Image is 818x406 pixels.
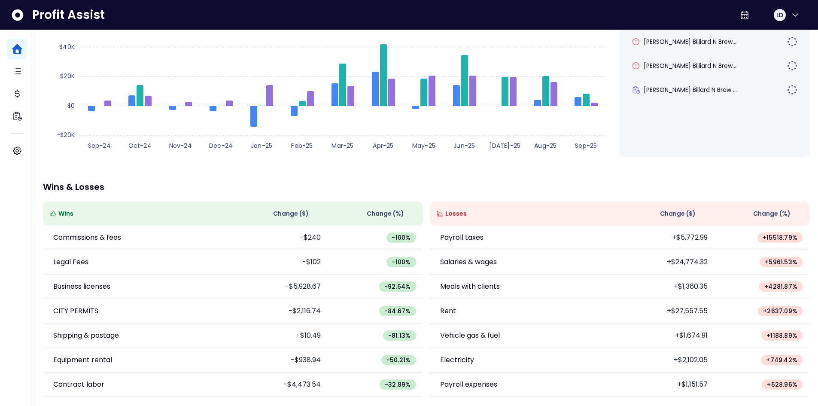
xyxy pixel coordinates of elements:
text: Sep-24 [88,141,111,150]
span: [PERSON_NAME] Billard N Brew ... [644,85,737,94]
span: Losses [445,209,467,218]
span: Wins [58,209,73,218]
text: [DATE]-25 [489,141,520,150]
span: -50.21 % [386,356,411,364]
span: + 1188.89 % [766,331,797,340]
text: Jan-25 [251,141,272,150]
text: Aug-25 [534,141,556,150]
text: Nov-24 [169,141,192,150]
text: Oct-24 [128,141,152,150]
p: Vehicle gas & fuel [440,330,500,341]
span: -84.67 % [384,307,411,315]
span: + 15518.79 % [763,233,797,242]
span: + 2637.09 % [763,307,797,315]
p: Rent [440,306,456,316]
td: -$2,116.74 [233,299,328,324]
img: Not yet Started [787,85,797,95]
td: -$10.49 [233,324,328,348]
td: +$1,674.91 [620,324,715,348]
p: Equipment rental [53,355,112,365]
p: CITY PERMITS [53,306,98,316]
td: +$2,102.05 [620,348,715,372]
text: $20K [60,72,75,80]
p: Electricity [440,355,474,365]
text: Feb-25 [291,141,313,150]
td: +$5,772.99 [620,226,715,250]
span: Change ( $ ) [660,209,696,218]
span: + 4281.87 % [764,282,797,291]
text: May-25 [412,141,435,150]
td: -$240 [233,226,328,250]
p: Wins & Losses [43,183,809,191]
p: Salaries & wages [440,257,497,267]
td: -$4,473.54 [233,372,328,397]
td: -$938.94 [233,348,328,372]
text: Sep-25 [575,141,597,150]
td: +$24,774.32 [620,250,715,275]
text: Mar-25 [331,141,353,150]
td: +$1,151.57 [620,372,715,397]
span: [PERSON_NAME] Billiard N Brew... [644,61,736,70]
span: Change ( $ ) [273,209,309,218]
span: -100 % [392,233,411,242]
text: Dec-24 [209,141,233,150]
span: -100 % [392,258,411,266]
p: Commissions & fees [53,232,121,243]
td: +$1,360.35 [620,275,715,299]
text: Apr-25 [373,141,393,150]
span: [PERSON_NAME] Billiard N Brew... [644,37,736,46]
span: LD [776,11,783,19]
p: Meals with clients [440,281,500,292]
td: +$27,557.55 [620,299,715,324]
img: Not yet Started [787,61,797,71]
text: $0 [67,101,75,110]
p: Payroll taxes [440,232,484,243]
text: -$20K [57,131,75,139]
span: + 5961.53 % [765,258,797,266]
td: -$5,928.67 [233,275,328,299]
text: $40K [59,43,75,51]
span: Change (%) [367,209,404,218]
text: Jun-25 [453,141,475,150]
span: -81.13 % [388,331,411,340]
img: Not yet Started [787,37,797,47]
span: + 749.42 % [766,356,797,364]
p: Legal Fees [53,257,88,267]
span: -32.89 % [385,380,411,389]
p: Contract labor [53,379,104,390]
p: Payroll expenses [440,379,497,390]
span: -92.64 % [384,282,411,291]
td: -$102 [233,250,328,275]
p: Business licenses [53,281,110,292]
p: Shipping & postage [53,330,119,341]
span: Change (%) [753,209,791,218]
span: + 628.96 % [767,380,797,389]
span: Profit Assist [32,7,105,23]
